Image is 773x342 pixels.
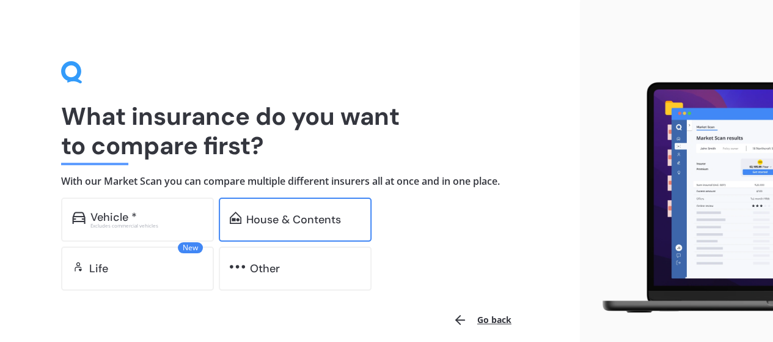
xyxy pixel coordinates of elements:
div: Vehicle * [90,211,137,223]
img: laptop.webp [590,77,773,318]
img: home-and-contents.b802091223b8502ef2dd.svg [230,212,241,224]
h4: With our Market Scan you can compare multiple different insurers all at once and in one place. [61,175,519,188]
button: Go back [445,305,519,335]
div: Life [89,262,108,275]
h1: What insurance do you want to compare first? [61,102,519,160]
img: life.f720d6a2d7cdcd3ad642.svg [72,261,84,273]
span: New [178,242,203,253]
div: Other [250,262,280,275]
div: House & Contents [246,214,341,226]
div: Excludes commercial vehicles [90,223,203,228]
img: other.81dba5aafe580aa69f38.svg [230,261,245,273]
img: car.f15378c7a67c060ca3f3.svg [72,212,86,224]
